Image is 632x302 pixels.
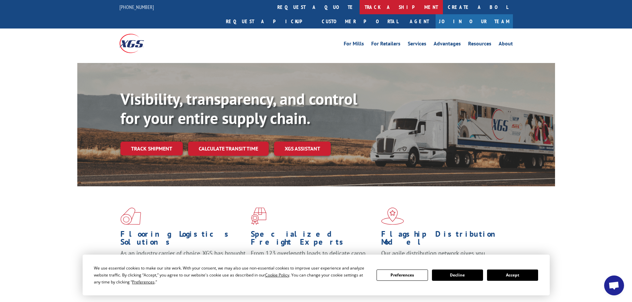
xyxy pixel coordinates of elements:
[436,14,513,29] a: Join Our Team
[381,249,503,265] span: Our agile distribution network gives you nationwide inventory management on demand.
[487,270,538,281] button: Accept
[251,249,376,279] p: From 123 overlength loads to delicate cargo, our experienced staff knows the best way to move you...
[381,208,404,225] img: xgs-icon-flagship-distribution-model-red
[251,230,376,249] h1: Specialized Freight Experts
[120,89,357,128] b: Visibility, transparency, and control for your entire supply chain.
[274,142,331,156] a: XGS ASSISTANT
[251,208,266,225] img: xgs-icon-focused-on-flooring-red
[499,41,513,48] a: About
[344,41,364,48] a: For Mills
[317,14,403,29] a: Customer Portal
[221,14,317,29] a: Request a pickup
[132,279,155,285] span: Preferences
[468,41,491,48] a: Resources
[94,265,369,285] div: We use essential cookies to make our site work. With your consent, we may also use non-essential ...
[120,142,183,155] a: Track shipment
[371,41,400,48] a: For Retailers
[408,41,426,48] a: Services
[83,255,550,295] div: Cookie Consent Prompt
[434,41,461,48] a: Advantages
[120,230,246,249] h1: Flooring Logistics Solutions
[120,249,246,273] span: As an industry carrier of choice, XGS has brought innovation and dedication to flooring logistics...
[188,142,269,156] a: Calculate transit time
[119,4,154,10] a: [PHONE_NUMBER]
[381,230,507,249] h1: Flagship Distribution Model
[120,208,141,225] img: xgs-icon-total-supply-chain-intelligence-red
[432,270,483,281] button: Decline
[377,270,428,281] button: Preferences
[604,275,624,295] div: Open chat
[403,14,436,29] a: Agent
[265,272,289,278] span: Cookie Policy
